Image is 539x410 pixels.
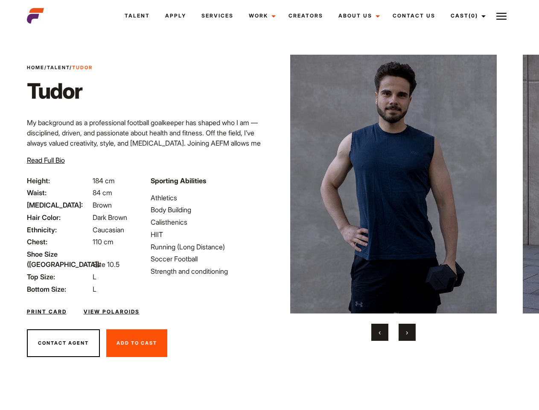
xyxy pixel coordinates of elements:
[27,64,93,71] span: / /
[27,117,265,169] p: My background as a professional football goalkeeper has shaped who I am — disciplined, driven, an...
[194,4,241,27] a: Services
[151,205,264,215] li: Body Building
[93,188,112,197] span: 84 cm
[27,249,91,269] span: Shoe Size ([GEOGRAPHIC_DATA]):
[93,285,96,293] span: L
[93,201,112,209] span: Brown
[93,176,115,185] span: 184 cm
[27,156,65,164] span: Read Full Bio
[27,187,91,198] span: Waist:
[27,272,91,282] span: Top Size:
[93,237,114,246] span: 110 cm
[406,328,408,337] span: Next
[496,11,507,21] img: Burger icon
[151,229,264,240] li: HIIT
[151,217,264,227] li: Calisthenics
[72,64,93,70] strong: Tudor
[93,225,124,234] span: Caucasian
[117,340,157,346] span: Add To Cast
[27,7,44,24] img: cropped-aefm-brand-fav-22-square.png
[117,4,157,27] a: Talent
[47,64,70,70] a: Talent
[106,329,167,357] button: Add To Cast
[27,176,91,186] span: Height:
[27,237,91,247] span: Chest:
[469,12,478,19] span: (0)
[443,4,491,27] a: Cast(0)
[151,193,264,203] li: Athletics
[27,284,91,294] span: Bottom Size:
[151,242,264,252] li: Running (Long Distance)
[27,78,93,104] h1: Tudor
[27,225,91,235] span: Ethnicity:
[93,272,96,281] span: L
[27,155,65,165] button: Read Full Bio
[27,200,91,210] span: [MEDICAL_DATA]:
[151,266,264,276] li: Strength and conditioning
[84,308,140,316] a: View Polaroids
[93,213,127,222] span: Dark Brown
[151,254,264,264] li: Soccer Football
[331,4,385,27] a: About Us
[241,4,281,27] a: Work
[379,328,381,337] span: Previous
[27,64,44,70] a: Home
[27,212,91,223] span: Hair Color:
[93,260,119,269] span: Size 10.5
[27,308,67,316] a: Print Card
[281,4,331,27] a: Creators
[157,4,194,27] a: Apply
[27,329,100,357] button: Contact Agent
[385,4,443,27] a: Contact Us
[151,176,206,185] strong: Sporting Abilities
